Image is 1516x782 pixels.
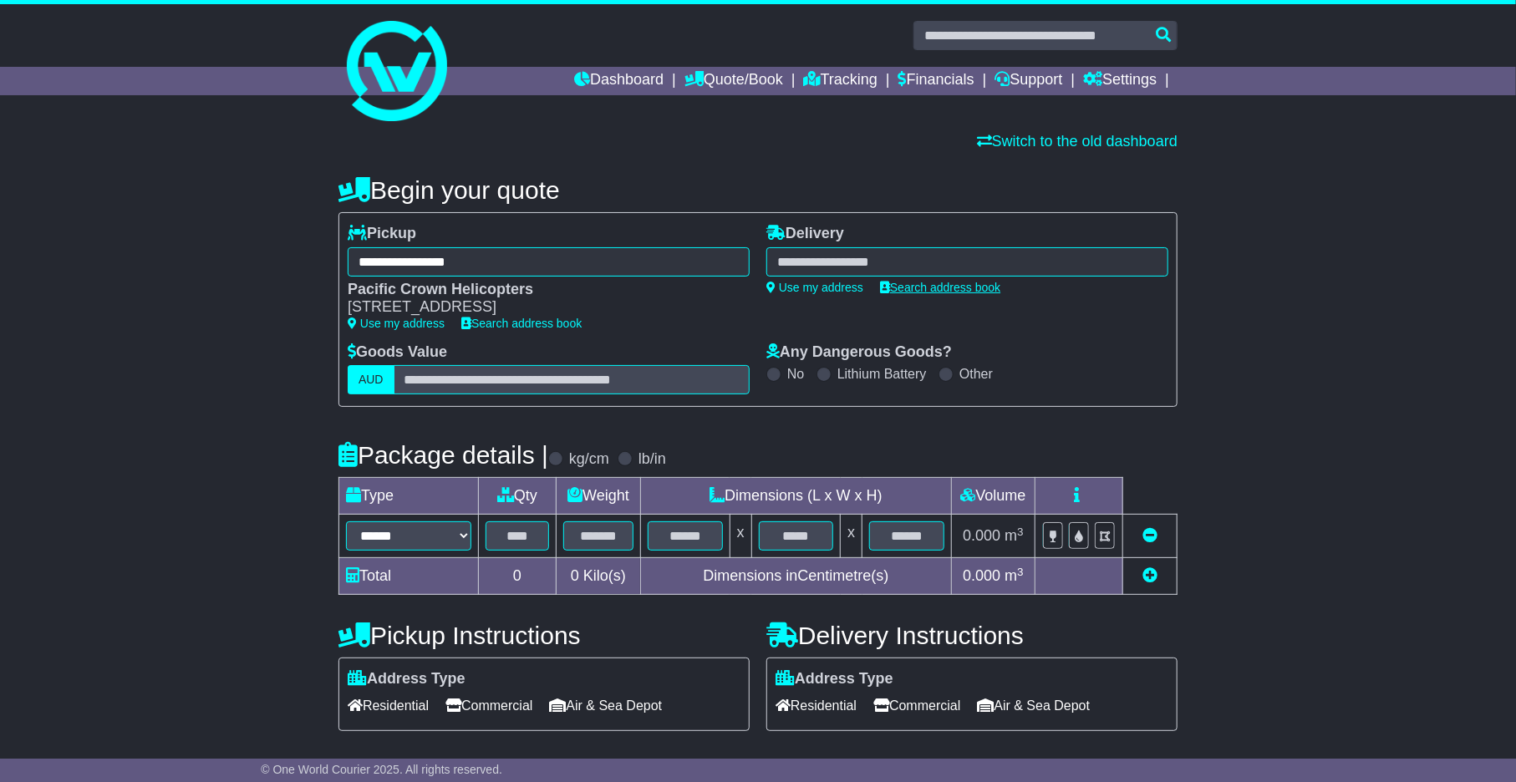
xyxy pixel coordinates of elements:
[348,298,733,317] div: [STREET_ADDRESS]
[837,366,927,382] label: Lithium Battery
[557,558,641,595] td: Kilo(s)
[880,281,1000,294] a: Search address book
[1017,566,1024,578] sup: 3
[339,478,479,515] td: Type
[977,133,1178,150] a: Switch to the old dashboard
[841,515,862,558] td: x
[640,558,951,595] td: Dimensions in Centimetre(s)
[348,225,416,243] label: Pickup
[766,343,952,362] label: Any Dangerous Goods?
[684,67,783,95] a: Quote/Book
[348,693,429,719] span: Residential
[804,67,878,95] a: Tracking
[730,515,751,558] td: x
[571,567,579,584] span: 0
[638,450,666,469] label: lb/in
[776,670,893,688] label: Address Type
[348,317,445,330] a: Use my address
[959,366,993,382] label: Other
[1005,527,1024,544] span: m
[574,67,664,95] a: Dashboard
[640,478,951,515] td: Dimensions (L x W x H)
[873,693,960,719] span: Commercial
[261,763,502,776] span: © One World Courier 2025. All rights reserved.
[1142,527,1157,544] a: Remove this item
[338,176,1178,204] h4: Begin your quote
[978,693,1091,719] span: Air & Sea Depot
[348,670,465,688] label: Address Type
[569,450,609,469] label: kg/cm
[348,281,733,299] div: Pacific Crown Helicopters
[1017,526,1024,538] sup: 3
[550,693,663,719] span: Air & Sea Depot
[951,478,1035,515] td: Volume
[963,567,1000,584] span: 0.000
[338,622,750,649] h4: Pickup Instructions
[787,366,804,382] label: No
[963,527,1000,544] span: 0.000
[348,343,447,362] label: Goods Value
[461,317,582,330] a: Search address book
[766,225,844,243] label: Delivery
[338,441,548,469] h4: Package details |
[766,281,863,294] a: Use my address
[1083,67,1157,95] a: Settings
[339,558,479,595] td: Total
[479,558,557,595] td: 0
[557,478,641,515] td: Weight
[766,622,1178,649] h4: Delivery Instructions
[1142,567,1157,584] a: Add new item
[348,365,394,394] label: AUD
[1005,567,1024,584] span: m
[479,478,557,515] td: Qty
[776,693,857,719] span: Residential
[898,67,974,95] a: Financials
[995,67,1063,95] a: Support
[445,693,532,719] span: Commercial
